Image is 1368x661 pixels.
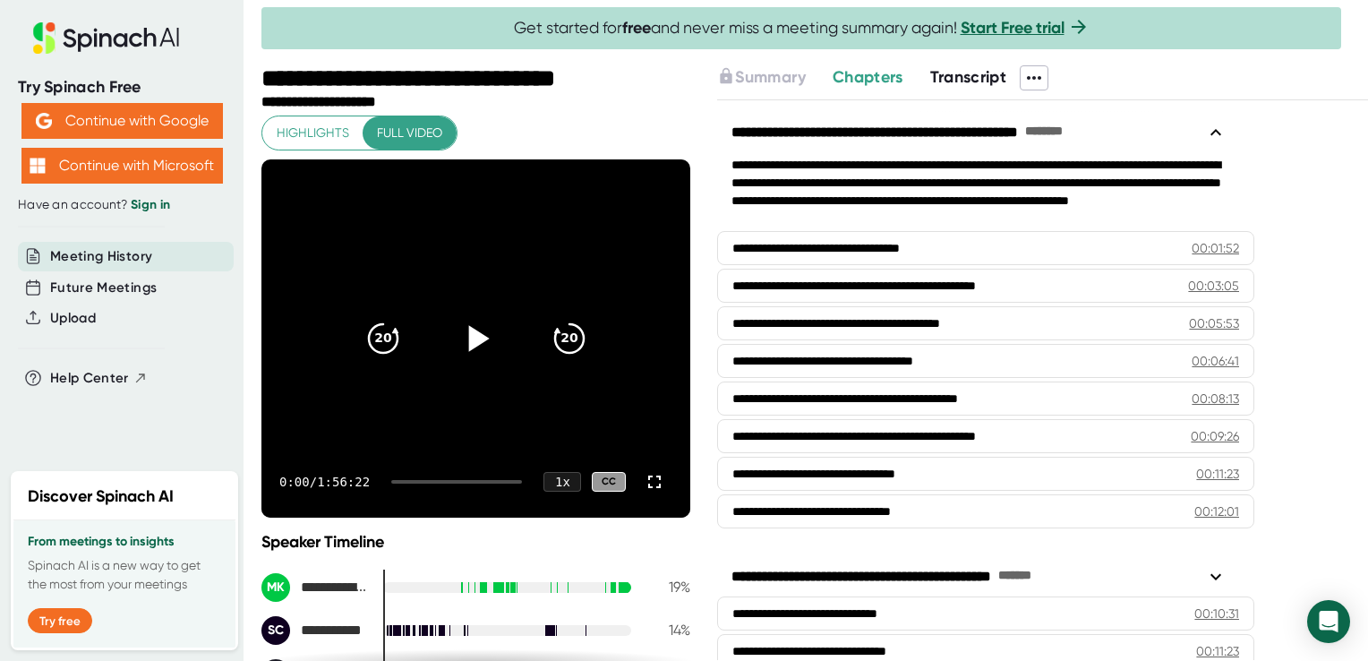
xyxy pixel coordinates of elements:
div: SC [261,616,290,645]
button: Continue with Microsoft [21,148,223,184]
div: 00:06:41 [1192,352,1239,370]
div: 00:08:13 [1192,390,1239,408]
h2: Discover Spinach AI [28,485,174,509]
button: Future Meetings [50,278,157,298]
a: Sign in [131,197,170,212]
span: Summary [735,67,805,87]
a: Start Free trial [961,18,1064,38]
div: Upgrade to access [717,65,832,90]
button: Upload [50,308,96,329]
h3: From meetings to insights [28,535,221,549]
button: Summary [717,65,805,90]
div: 00:09:26 [1191,427,1239,445]
div: 00:10:31 [1194,605,1239,622]
div: 14 % [646,622,690,639]
span: Highlights [277,122,349,144]
button: Try free [28,608,92,633]
div: Staci Cross [261,616,369,645]
button: Continue with Google [21,103,223,139]
button: Full video [363,116,457,150]
span: Full video [377,122,442,144]
div: 00:11:23 [1196,465,1239,483]
button: Help Center [50,368,148,389]
span: Chapters [833,67,903,87]
div: 0:00 / 1:56:22 [279,475,370,489]
button: Chapters [833,65,903,90]
button: Highlights [262,116,363,150]
button: Transcript [930,65,1007,90]
div: 00:01:52 [1192,239,1239,257]
span: Get started for and never miss a meeting summary again! [514,18,1090,39]
div: CC [592,472,626,493]
div: MK [261,573,290,602]
div: Try Spinach Free [18,77,226,98]
div: 00:03:05 [1188,277,1239,295]
div: 1 x [543,472,581,492]
div: Have an account? [18,197,226,213]
span: Help Center [50,368,129,389]
div: Michael Kinney [261,573,369,602]
img: Aehbyd4JwY73AAAAAElFTkSuQmCC [36,113,52,129]
button: Meeting History [50,246,152,267]
div: Speaker Timeline [261,532,690,552]
div: 00:05:53 [1189,314,1239,332]
div: 00:11:23 [1196,642,1239,660]
b: free [622,18,651,38]
div: 00:12:01 [1194,502,1239,520]
div: Open Intercom Messenger [1307,600,1350,643]
div: 19 % [646,579,690,596]
span: Transcript [930,67,1007,87]
p: Spinach AI is a new way to get the most from your meetings [28,556,221,594]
